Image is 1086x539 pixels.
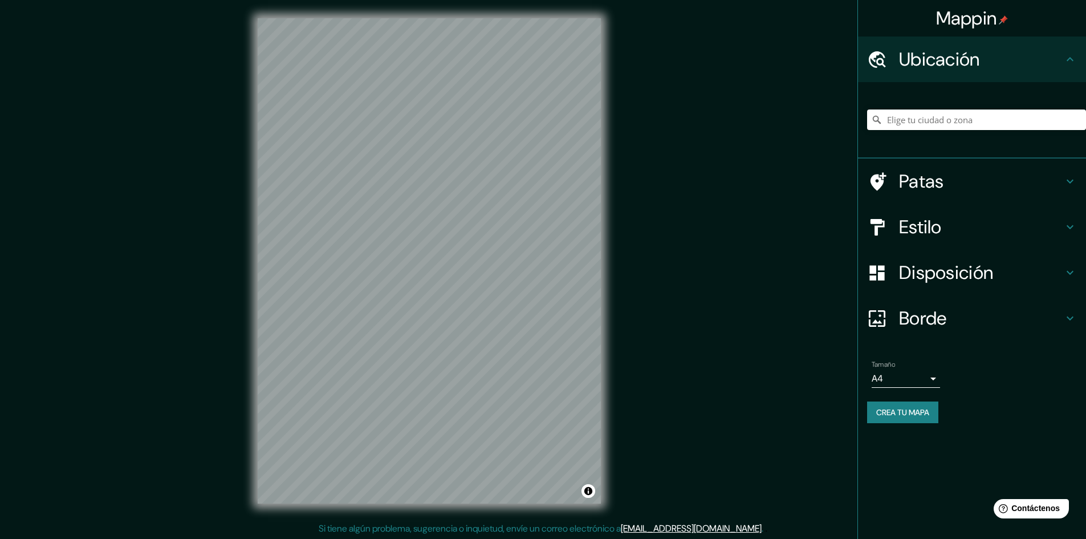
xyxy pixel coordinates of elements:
font: . [765,522,767,534]
div: Borde [858,295,1086,341]
div: Disposición [858,250,1086,295]
a: [EMAIL_ADDRESS][DOMAIN_NAME] [621,522,762,534]
div: Estilo [858,204,1086,250]
font: Crea tu mapa [876,407,929,418]
canvas: Mapa [258,18,601,504]
div: Ubicación [858,37,1086,82]
font: Tamaño [872,360,895,369]
font: Ubicación [899,47,980,71]
font: Disposición [899,261,993,285]
font: . [762,522,763,534]
div: A4 [872,370,940,388]
font: Mappin [936,6,997,30]
iframe: Lanzador de widgets de ayuda [985,495,1073,526]
font: Estilo [899,215,942,239]
font: Patas [899,169,944,193]
font: Borde [899,306,947,330]
img: pin-icon.png [999,15,1008,25]
div: Patas [858,159,1086,204]
font: A4 [872,372,883,384]
font: . [763,522,765,534]
input: Elige tu ciudad o zona [867,110,1086,130]
button: Activar o desactivar atribución [581,484,595,498]
button: Crea tu mapa [867,402,938,423]
font: Si tiene algún problema, sugerencia o inquietud, envíe un correo electrónico a [319,522,621,534]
